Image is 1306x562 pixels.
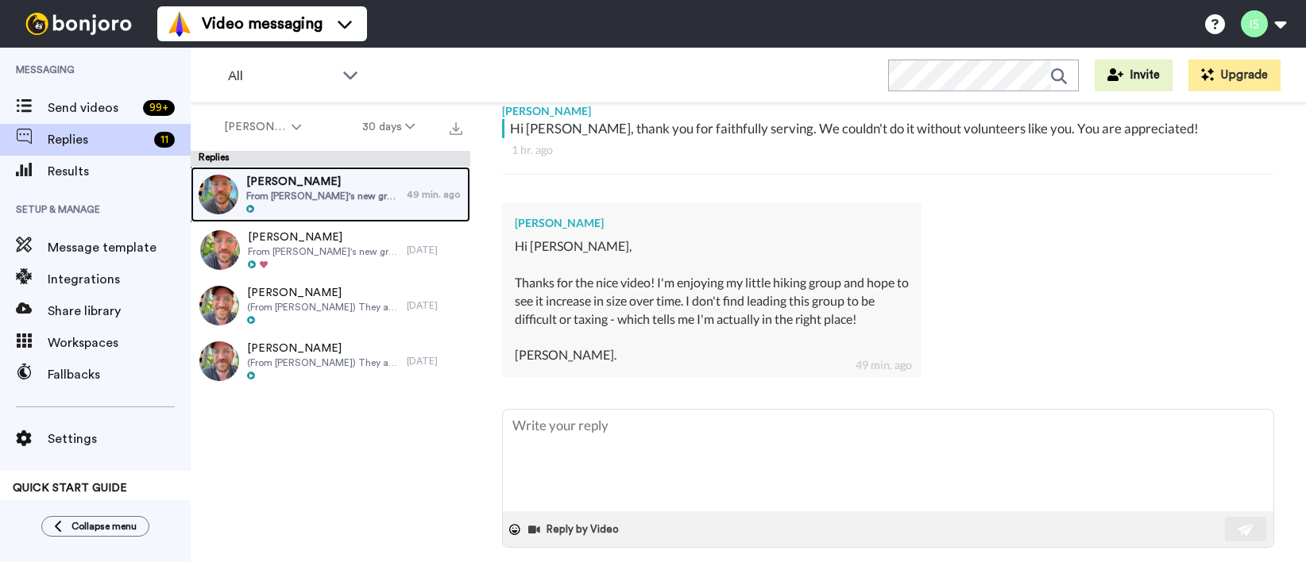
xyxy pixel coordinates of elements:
span: [PERSON_NAME] [246,174,399,190]
span: Fallbacks [48,365,191,384]
img: bj-logo-header-white.svg [19,13,138,35]
span: Video messaging [202,13,323,35]
div: 11 [154,132,175,148]
span: [PERSON_NAME] [247,341,399,356]
a: [PERSON_NAME](From [PERSON_NAME]) They are faithful 4pm service volunteers who are sad the servic... [191,333,470,389]
div: [DATE] [407,244,462,256]
img: send-white.svg [1238,523,1255,536]
img: 012d6964-c060-4855-922e-2b6e2239faff-thumb.jpg [199,175,238,214]
img: 77df9a21-071a-4f9d-95eb-f221d4efb32c-thumb.jpg [199,341,239,381]
div: Hi [PERSON_NAME], thank you for faithfully serving. We couldn't do it without volunteers like you... [510,119,1270,138]
span: Results [48,162,191,181]
span: Settings [48,429,191,448]
span: Share library [48,302,191,321]
img: 32ad931b-2881-4c5c-ab9f-bcef3b772809-thumb.jpg [200,230,240,270]
div: 49 min. ago [407,188,462,201]
span: From [PERSON_NAME]'s new group leader list. Here is a description of her group: Walking Group. Po... [246,190,399,202]
span: [PERSON_NAME] [248,229,399,245]
span: [PERSON_NAME] [224,119,288,135]
a: [PERSON_NAME](From [PERSON_NAME]) They are faithful 4pm service volunteers who are sad the servic... [191,278,470,333]
button: Collapse menu [41,516,149,537]
div: [PERSON_NAME] [502,95,1274,119]
span: QUICK START GUIDE [13,483,127,494]
button: Upgrade [1188,60,1281,91]
div: 1 hr. ago [512,142,1265,158]
div: [PERSON_NAME] [515,215,909,231]
a: [PERSON_NAME]From [PERSON_NAME]'s new group leader list. Here is a description of her group: Walk... [191,167,470,222]
div: Hi [PERSON_NAME], Thanks for the nice video! I'm enjoying my little hiking group and hope to see ... [515,237,909,364]
span: Replies [48,130,148,149]
div: Replies [191,151,470,167]
span: Workspaces [48,333,191,352]
span: Integrations [48,270,191,289]
span: [PERSON_NAME] [247,285,399,301]
div: [DATE] [407,299,462,312]
span: From [PERSON_NAME]'s new group leader list. Running a women's group [248,245,399,258]
a: [PERSON_NAME]From [PERSON_NAME]'s new group leader list. Running a women's group[DATE] [191,222,470,278]
img: a084bac8-4465-47b0-8582-a090e8a684fb-thumb.jpg [199,286,239,325]
button: [PERSON_NAME] [194,113,332,141]
span: Send videos [48,98,137,117]
span: (From [PERSON_NAME]) They are faithful 4pm service volunteers who are sad the service time is goi... [247,301,399,314]
div: [DATE] [407,355,462,368]
button: Reply by Video [527,518,624,541]
img: vm-color.svg [167,11,192,37]
span: Collapse menu [71,520,137,533]
span: All [228,67,334,86]
img: export.svg [450,122,462,135]
div: 99 + [143,100,175,116]
div: 49 min. ago [856,357,912,373]
span: (From [PERSON_NAME]) They are faithful 4pm service volunteers who are sad the service time is goi... [247,356,399,369]
span: Message template [48,238,191,257]
button: Export all results that match these filters now. [445,115,467,139]
button: Invite [1095,60,1173,91]
button: 30 days [332,113,446,141]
